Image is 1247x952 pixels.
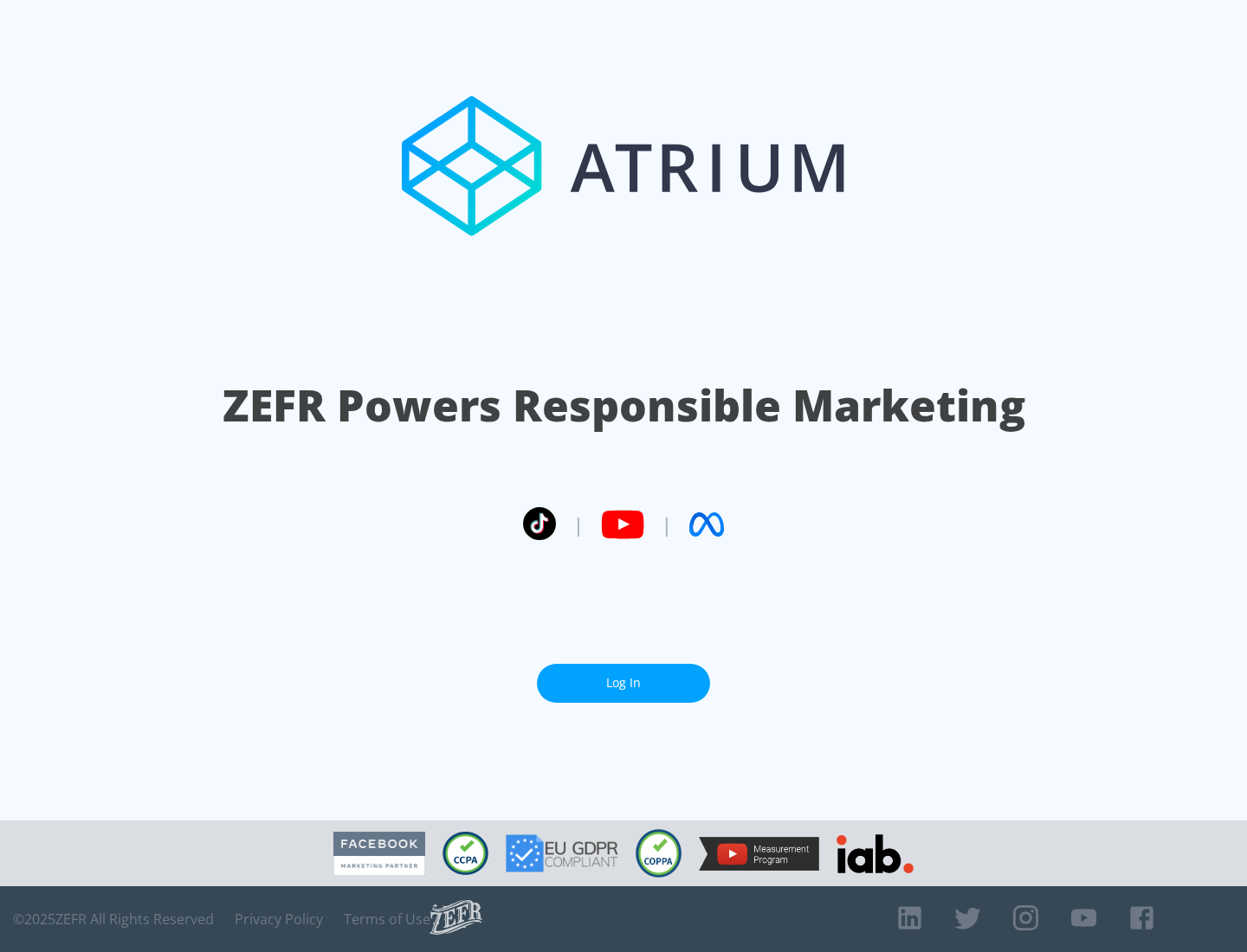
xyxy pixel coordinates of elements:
span: © 2025 ZEFR All Rights Reserved [13,910,214,928]
img: Facebook Marketing Partner [333,832,425,876]
span: | [573,511,584,537]
h1: ZEFR Powers Responsible Marketing [223,376,1025,435]
a: Terms of Use [344,910,430,928]
img: CCPA Compliant [443,832,488,875]
img: GDPR Compliant [506,834,618,872]
span: | [662,511,672,537]
img: YouTube Measurement Program [699,837,819,871]
a: Privacy Policy [235,910,323,928]
img: IAB [837,834,914,873]
a: Log In [537,664,710,703]
img: COPPA Compliant [636,829,682,878]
